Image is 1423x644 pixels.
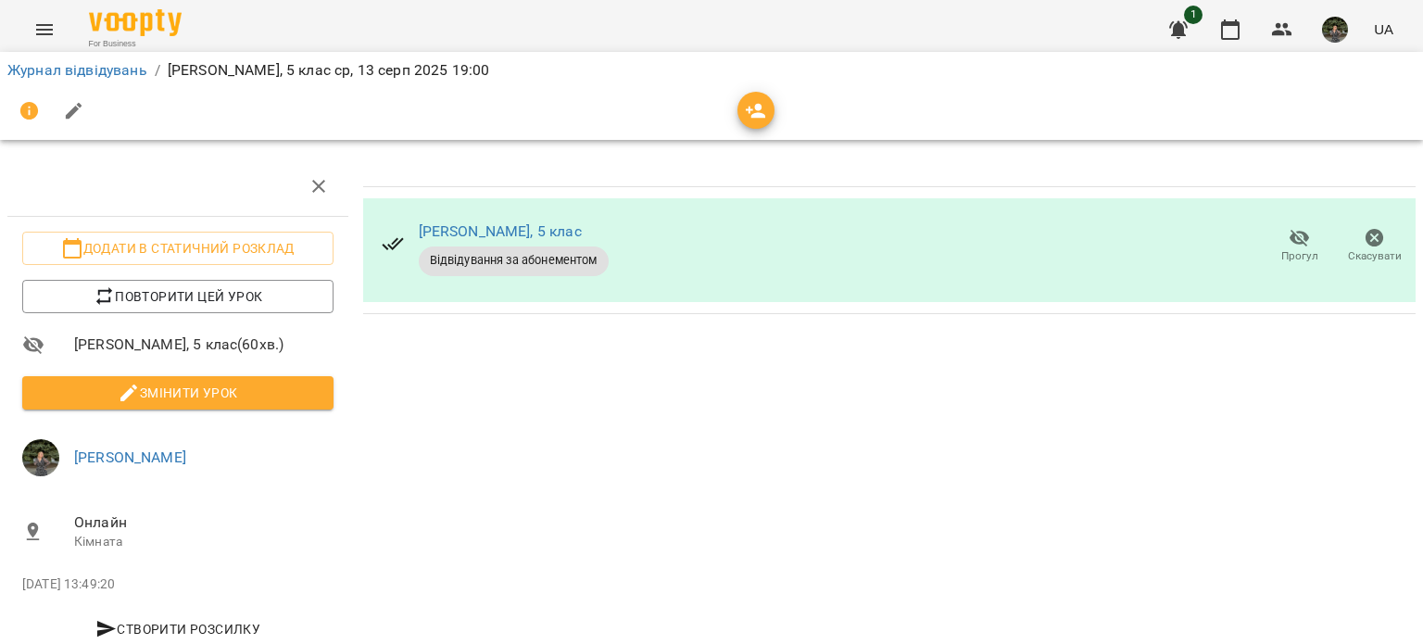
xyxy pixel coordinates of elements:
button: Змінити урок [22,376,334,410]
button: UA [1366,12,1401,46]
span: Змінити урок [37,382,319,404]
p: [PERSON_NAME], 5 клас ср, 13 серп 2025 19:00 [168,59,490,82]
img: Voopty Logo [89,9,182,36]
a: [PERSON_NAME] [74,448,186,466]
button: Прогул [1262,221,1337,272]
span: 1 [1184,6,1203,24]
span: Повторити цей урок [37,285,319,308]
nav: breadcrumb [7,59,1416,82]
span: Скасувати [1348,248,1402,264]
span: Прогул [1281,248,1318,264]
span: Створити розсилку [30,618,326,640]
button: Скасувати [1337,221,1412,272]
span: [PERSON_NAME], 5 клас ( 60 хв. ) [74,334,334,356]
a: Журнал відвідувань [7,61,147,79]
span: Онлайн [74,511,334,534]
button: Додати в статичний розклад [22,232,334,265]
li: / [155,59,160,82]
span: UA [1374,19,1393,39]
p: Кімната [74,533,334,551]
span: Відвідування за абонементом [419,252,609,269]
button: Menu [22,7,67,52]
span: Додати в статичний розклад [37,237,319,259]
a: [PERSON_NAME], 5 клас [419,222,582,240]
img: e6c3b3537758388727fb6af4a0a35824.jpg [22,439,59,476]
span: For Business [89,38,182,50]
button: Повторити цей урок [22,280,334,313]
img: e6c3b3537758388727fb6af4a0a35824.jpg [1322,17,1348,43]
p: [DATE] 13:49:20 [22,575,334,594]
